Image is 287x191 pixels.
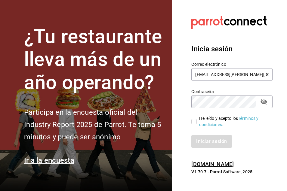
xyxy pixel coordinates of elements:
label: Correo electrónico [191,62,273,66]
a: [DOMAIN_NAME] [191,161,234,167]
div: He leído y acepto los [199,115,268,128]
h2: Participa en la encuesta oficial del Industry Report 2025 de Parrot. Te toma 5 minutos y puede se... [24,106,165,143]
a: Ir a la encuesta [24,156,74,165]
a: Términos y condiciones. [199,116,258,127]
input: Ingresa tu correo electrónico [191,68,273,81]
button: passwordField [259,97,269,107]
h3: Inicia sesión [191,44,273,54]
h1: ¿Tu restaurante lleva más de un año operando? [24,25,165,94]
p: V1.70.7 - Parrot Software, 2025. [191,169,273,175]
label: Contraseña [191,89,273,93]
